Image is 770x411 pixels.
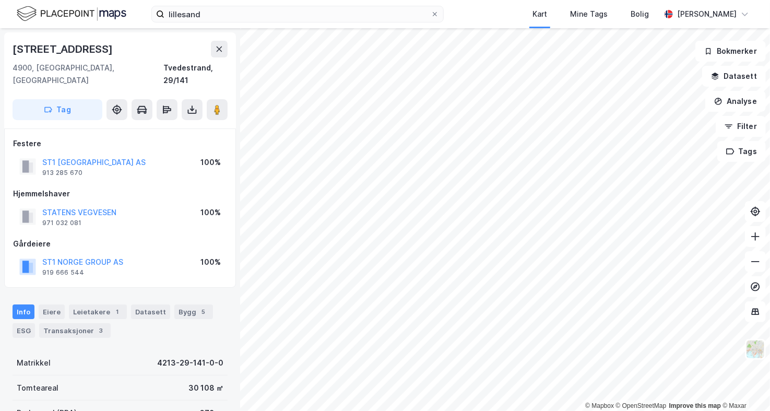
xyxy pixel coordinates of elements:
div: Kontrollprogram for chat [718,361,770,411]
div: Hjemmelshaver [13,187,227,200]
iframe: Chat Widget [718,361,770,411]
a: Improve this map [669,402,721,409]
a: OpenStreetMap [616,402,667,409]
div: Mine Tags [570,8,608,20]
div: 919 666 544 [42,268,84,277]
div: Festere [13,137,227,150]
div: Eiere [39,304,65,319]
div: Info [13,304,34,319]
div: Bygg [174,304,213,319]
div: Kart [532,8,547,20]
img: logo.f888ab2527a4732fd821a326f86c7f29.svg [17,5,126,23]
div: [STREET_ADDRESS] [13,41,115,57]
button: Datasett [702,66,766,87]
div: 100% [200,256,221,268]
button: Filter [716,116,766,137]
a: Mapbox [585,402,614,409]
div: [PERSON_NAME] [677,8,737,20]
div: 30 108 ㎡ [188,382,223,394]
div: Leietakere [69,304,127,319]
button: Tag [13,99,102,120]
div: Tomteareal [17,382,58,394]
div: 4213-29-141-0-0 [157,357,223,369]
div: Gårdeiere [13,238,227,250]
input: Søk på adresse, matrikkel, gårdeiere, leietakere eller personer [164,6,431,22]
button: Bokmerker [695,41,766,62]
div: 913 285 670 [42,169,82,177]
div: 3 [96,325,106,336]
div: 4900, [GEOGRAPHIC_DATA], [GEOGRAPHIC_DATA] [13,62,163,87]
div: Tvedestrand, 29/141 [163,62,228,87]
div: Matrikkel [17,357,51,369]
div: 971 032 081 [42,219,81,227]
div: Bolig [631,8,649,20]
div: 100% [200,206,221,219]
div: Datasett [131,304,170,319]
div: 100% [200,156,221,169]
div: Transaksjoner [39,323,111,338]
div: 1 [112,307,123,317]
button: Tags [717,141,766,162]
div: 5 [198,307,209,317]
img: Z [745,339,765,359]
div: ESG [13,323,35,338]
button: Analyse [705,91,766,112]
